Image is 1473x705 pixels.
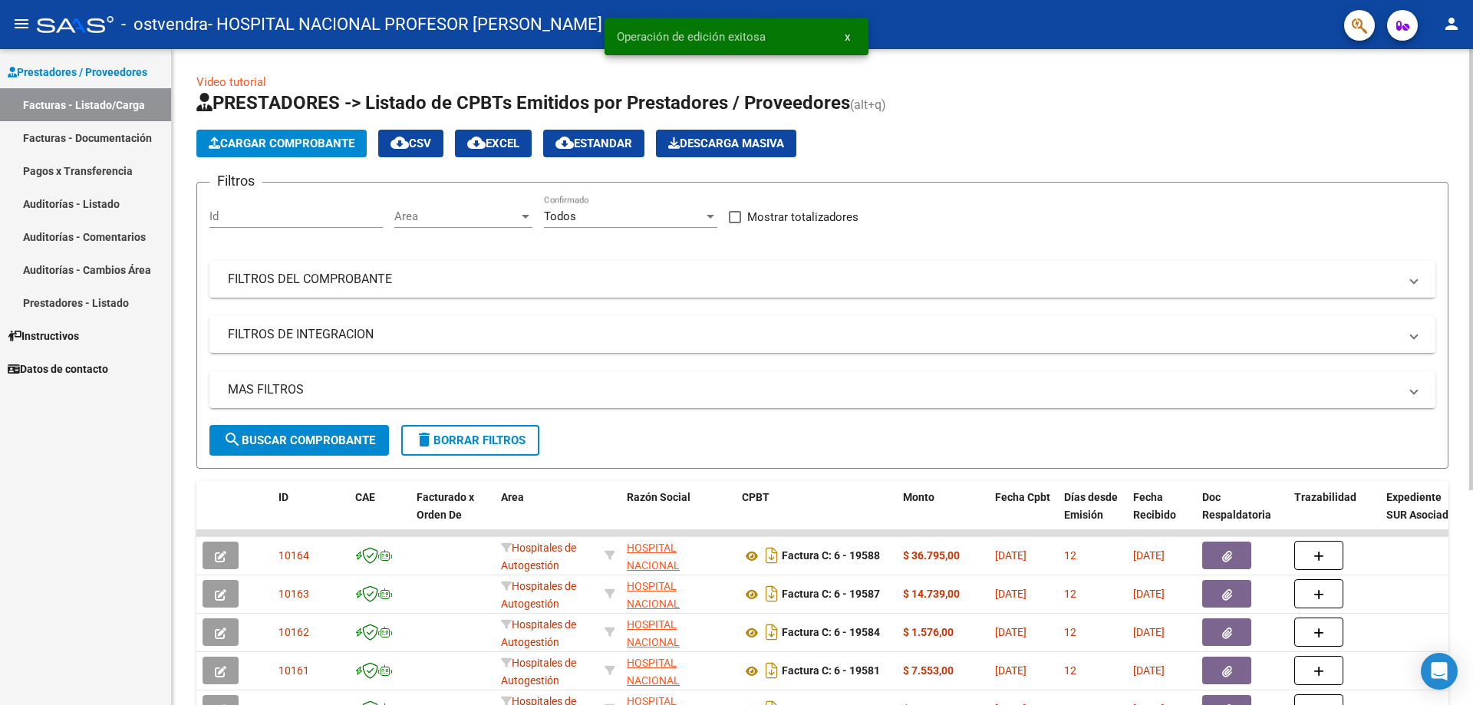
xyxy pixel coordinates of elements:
mat-panel-title: MAS FILTROS [228,381,1399,398]
mat-icon: person [1442,15,1461,33]
i: Descargar documento [762,581,782,606]
datatable-header-cell: Expediente SUR Asociado [1380,481,1465,549]
datatable-header-cell: Doc Respaldatoria [1196,481,1288,549]
span: [DATE] [995,588,1026,600]
mat-icon: cloud_download [390,133,409,152]
datatable-header-cell: Facturado x Orden De [410,481,495,549]
strong: $ 1.576,00 [903,626,954,638]
mat-icon: cloud_download [555,133,574,152]
span: Borrar Filtros [415,433,526,447]
div: 30635976809 [627,539,730,572]
span: CSV [390,137,431,150]
span: Hospitales de Autogestión [501,542,576,572]
i: Descargar documento [762,620,782,644]
span: Hospitales de Autogestión [501,618,576,648]
mat-icon: menu [12,15,31,33]
mat-expansion-panel-header: MAS FILTROS [209,371,1435,408]
span: 12 [1064,664,1076,677]
span: Todos [544,209,576,223]
span: [DATE] [995,626,1026,638]
span: - HOSPITAL NACIONAL PROFESOR [PERSON_NAME] [208,8,602,41]
span: Días desde Emisión [1064,491,1118,521]
span: Fecha Recibido [1133,491,1176,521]
span: Area [501,491,524,503]
span: CAE [355,491,375,503]
strong: $ 36.795,00 [903,549,960,562]
span: Prestadores / Proveedores [8,64,147,81]
datatable-header-cell: Fecha Recibido [1127,481,1196,549]
datatable-header-cell: CPBT [736,481,897,549]
datatable-header-cell: Fecha Cpbt [989,481,1058,549]
h3: Filtros [209,170,262,192]
datatable-header-cell: Monto [897,481,989,549]
mat-expansion-panel-header: FILTROS DEL COMPROBANTE [209,261,1435,298]
span: HOSPITAL NACIONAL PROFESOR [PERSON_NAME] [627,542,709,606]
i: Descargar documento [762,658,782,683]
div: Open Intercom Messenger [1421,653,1458,690]
span: (alt+q) [850,97,886,112]
span: [DATE] [1133,626,1165,638]
datatable-header-cell: CAE [349,481,410,549]
strong: Factura C: 6 - 19584 [782,627,880,639]
span: 10162 [278,626,309,638]
span: 12 [1064,588,1076,600]
span: Monto [903,491,934,503]
span: - ostvendra [121,8,208,41]
span: CPBT [742,491,769,503]
span: HOSPITAL NACIONAL PROFESOR [PERSON_NAME] [627,618,709,683]
button: Descarga Masiva [656,130,796,157]
button: Borrar Filtros [401,425,539,456]
span: HOSPITAL NACIONAL PROFESOR [PERSON_NAME] [627,580,709,644]
app-download-masive: Descarga masiva de comprobantes (adjuntos) [656,130,796,157]
span: Doc Respaldatoria [1202,491,1271,521]
span: [DATE] [1133,549,1165,562]
mat-panel-title: FILTROS DEL COMPROBANTE [228,271,1399,288]
button: Buscar Comprobante [209,425,389,456]
span: Expediente SUR Asociado [1386,491,1455,521]
span: Area [394,209,519,223]
span: ID [278,491,288,503]
span: Descarga Masiva [668,137,784,150]
span: Instructivos [8,328,79,344]
strong: Factura C: 6 - 19587 [782,588,880,601]
span: EXCEL [467,137,519,150]
span: x [845,30,850,44]
span: 10161 [278,664,309,677]
span: Estandar [555,137,632,150]
span: 12 [1064,549,1076,562]
div: 30635976809 [627,616,730,648]
button: Estandar [543,130,644,157]
mat-panel-title: FILTROS DE INTEGRACION [228,326,1399,343]
strong: Factura C: 6 - 19581 [782,665,880,677]
span: Datos de contacto [8,361,108,377]
span: Razón Social [627,491,690,503]
span: PRESTADORES -> Listado de CPBTs Emitidos por Prestadores / Proveedores [196,92,850,114]
i: Descargar documento [762,543,782,568]
span: Cargar Comprobante [209,137,354,150]
datatable-header-cell: ID [272,481,349,549]
strong: $ 7.553,00 [903,664,954,677]
span: [DATE] [995,664,1026,677]
button: CSV [378,130,443,157]
span: Buscar Comprobante [223,433,375,447]
span: 10164 [278,549,309,562]
span: Facturado x Orden De [417,491,474,521]
span: Operación de edición exitosa [617,29,766,44]
button: EXCEL [455,130,532,157]
mat-icon: cloud_download [467,133,486,152]
span: Mostrar totalizadores [747,208,858,226]
span: [DATE] [1133,588,1165,600]
span: Fecha Cpbt [995,491,1050,503]
mat-expansion-panel-header: FILTROS DE INTEGRACION [209,316,1435,353]
span: [DATE] [1133,664,1165,677]
span: 10163 [278,588,309,600]
div: 30635976809 [627,578,730,610]
mat-icon: delete [415,430,433,449]
a: Video tutorial [196,75,266,89]
button: Cargar Comprobante [196,130,367,157]
span: Trazabilidad [1294,491,1356,503]
strong: Factura C: 6 - 19588 [782,550,880,562]
button: x [832,23,862,51]
span: Hospitales de Autogestión [501,657,576,687]
mat-icon: search [223,430,242,449]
